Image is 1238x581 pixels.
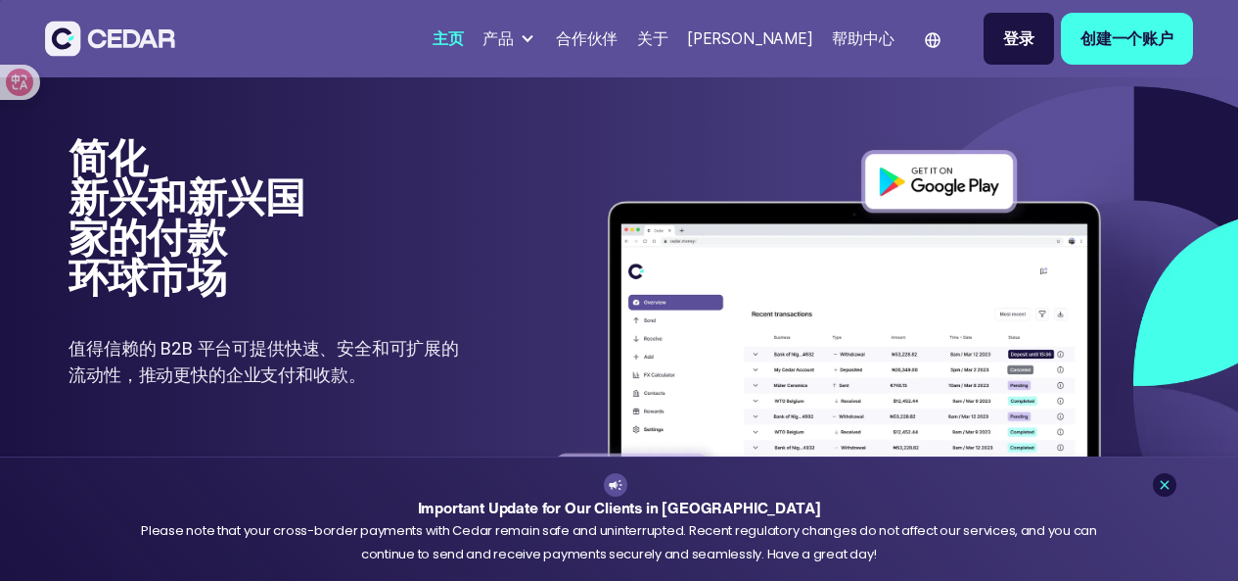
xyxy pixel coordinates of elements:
[482,27,514,50] div: 产品
[425,18,471,60] a: 主页
[556,27,618,50] div: 合作伙伴
[637,27,668,50] div: 关于
[1003,27,1034,50] div: 登录
[824,18,901,60] a: 帮助中心
[548,18,625,60] a: 合作伙伴
[679,18,820,60] a: [PERSON_NAME]
[984,13,1054,65] a: 登录
[629,18,675,60] a: 关于
[433,27,464,50] div: 主页
[832,27,894,50] div: 帮助中心
[1061,13,1193,65] a: 创建一个账户
[69,335,462,388] p: 值得信赖的 B2B 平台可提供快速、安全和可扩展的流动性，推动更快的企业支付和收款。
[687,27,813,50] div: [PERSON_NAME]
[475,20,544,58] div: 产品
[539,138,1169,567] img: Dashboard of transactions
[69,138,304,298] h1: 简化 新兴和新兴国家的付款 环球市场
[925,32,940,48] img: world icon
